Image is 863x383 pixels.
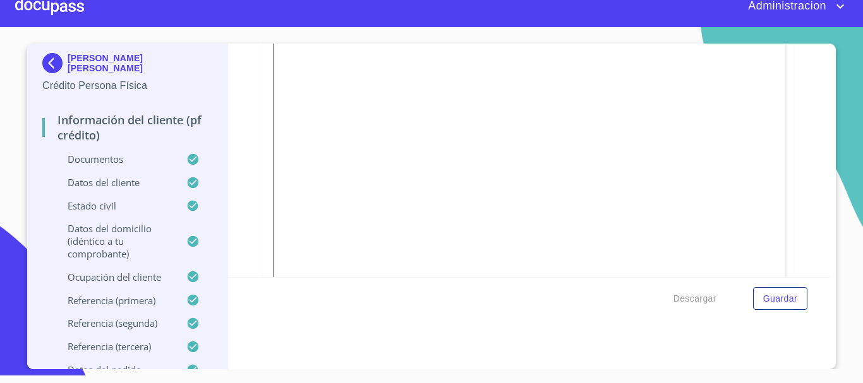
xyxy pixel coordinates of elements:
p: Datos del pedido [42,363,186,376]
p: Información del cliente (PF crédito) [42,112,212,143]
img: Docupass spot blue [42,53,68,73]
p: Referencia (primera) [42,294,186,307]
p: Referencia (segunda) [42,317,186,329]
p: Documentos [42,153,186,165]
p: Datos del domicilio (idéntico a tu comprobante) [42,222,186,260]
p: [PERSON_NAME] [PERSON_NAME] [68,53,212,73]
p: Estado Civil [42,199,186,212]
button: Guardar [753,287,807,310]
p: Ocupación del Cliente [42,271,186,283]
div: [PERSON_NAME] [PERSON_NAME] [42,53,212,78]
span: Descargar [673,291,716,307]
button: Descargar [668,287,721,310]
p: Referencia (tercera) [42,340,186,353]
span: Guardar [763,291,797,307]
p: Crédito Persona Física [42,78,212,93]
p: Datos del cliente [42,176,186,189]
